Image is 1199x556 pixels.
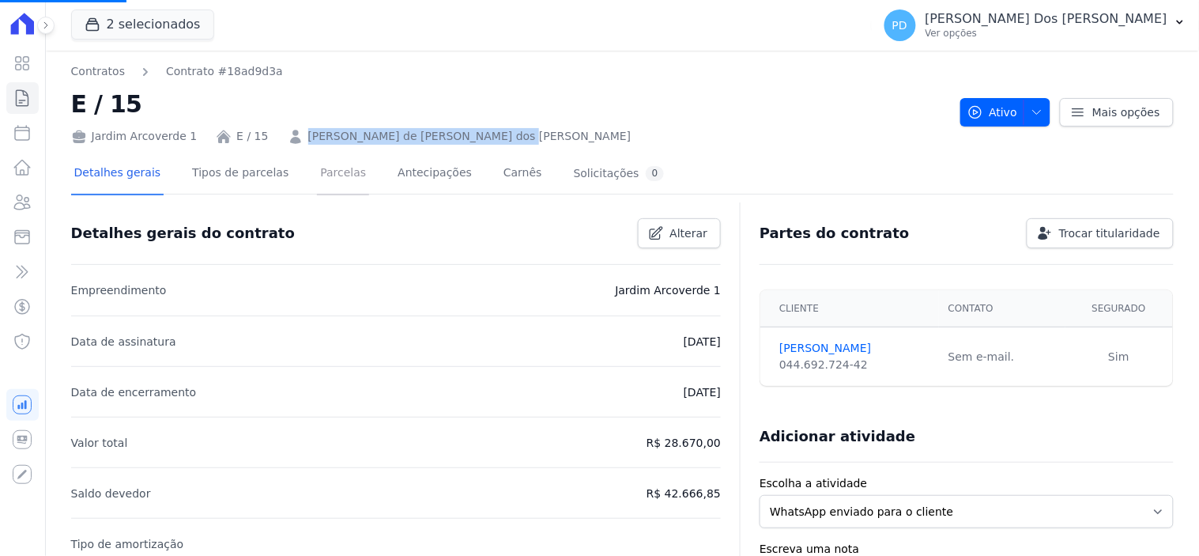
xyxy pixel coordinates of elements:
[779,357,929,373] div: 044.692.724-42
[71,63,283,80] nav: Breadcrumb
[71,9,214,40] button: 2 selecionados
[1060,98,1174,127] a: Mais opções
[760,427,915,446] h3: Adicionar atividade
[71,128,198,145] div: Jardim Arcoverde 1
[71,63,948,80] nav: Breadcrumb
[684,383,721,402] p: [DATE]
[189,153,292,195] a: Tipos de parcelas
[926,27,1167,40] p: Ver opções
[638,218,722,248] a: Alterar
[760,224,910,243] h3: Partes do contrato
[71,153,164,195] a: Detalhes gerais
[647,484,721,503] p: R$ 42.666,85
[71,281,167,300] p: Empreendimento
[939,327,1065,387] td: Sem e-mail.
[967,98,1018,127] span: Ativo
[926,11,1167,27] p: [PERSON_NAME] Dos [PERSON_NAME]
[616,281,722,300] p: Jardim Arcoverde 1
[317,153,369,195] a: Parcelas
[760,290,939,327] th: Cliente
[71,433,128,452] p: Valor total
[1092,104,1160,120] span: Mais opções
[394,153,475,195] a: Antecipações
[71,63,125,80] a: Contratos
[1065,327,1173,387] td: Sim
[939,290,1065,327] th: Contato
[500,153,545,195] a: Carnês
[166,63,283,80] a: Contrato #18ad9d3a
[308,128,632,145] a: [PERSON_NAME] de [PERSON_NAME] dos [PERSON_NAME]
[670,225,708,241] span: Alterar
[236,128,268,145] a: E / 15
[892,20,907,31] span: PD
[646,166,665,181] div: 0
[1059,225,1160,241] span: Trocar titularidade
[779,340,929,357] a: [PERSON_NAME]
[1027,218,1174,248] a: Trocar titularidade
[647,433,721,452] p: R$ 28.670,00
[71,383,197,402] p: Data de encerramento
[574,166,665,181] div: Solicitações
[760,475,1174,492] label: Escolha a atividade
[71,484,151,503] p: Saldo devedor
[71,535,184,554] p: Tipo de amortização
[71,224,295,243] h3: Detalhes gerais do contrato
[872,3,1199,47] button: PD [PERSON_NAME] Dos [PERSON_NAME] Ver opções
[71,332,176,351] p: Data de assinatura
[1065,290,1173,327] th: Segurado
[71,86,948,122] h2: E / 15
[960,98,1051,127] button: Ativo
[684,332,721,351] p: [DATE]
[571,153,668,195] a: Solicitações0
